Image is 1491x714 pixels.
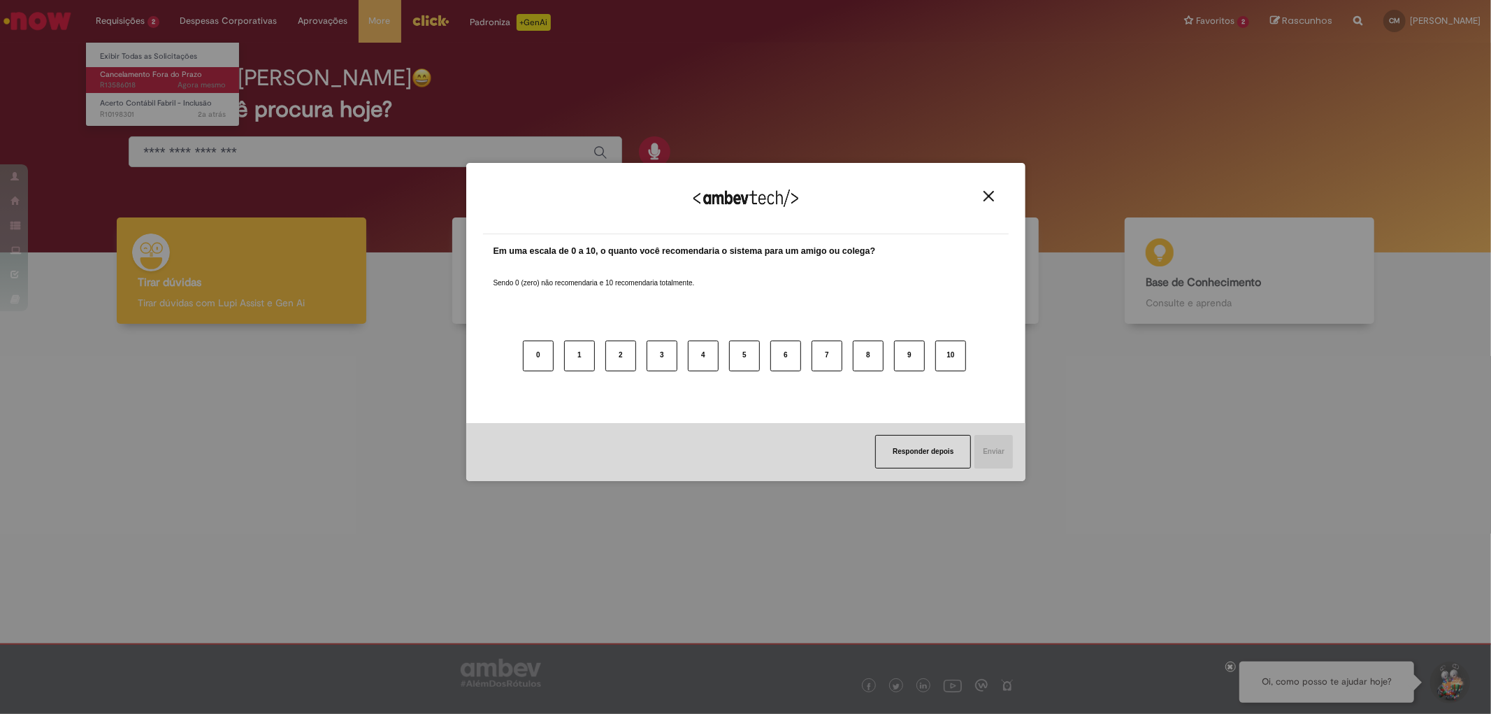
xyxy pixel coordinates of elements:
[979,190,998,202] button: Close
[688,341,719,371] button: 4
[647,341,677,371] button: 3
[894,341,925,371] button: 9
[729,341,760,371] button: 5
[770,341,801,371] button: 6
[935,341,966,371] button: 10
[564,341,595,371] button: 1
[605,341,636,371] button: 2
[812,341,842,371] button: 7
[984,191,994,201] img: Close
[853,341,884,371] button: 8
[875,435,971,469] button: Responder depois
[693,190,798,207] img: Logo Ambevtech
[494,245,876,258] label: Em uma escala de 0 a 10, o quanto você recomendaria o sistema para um amigo ou colega?
[494,262,695,288] label: Sendo 0 (zero) não recomendaria e 10 recomendaria totalmente.
[523,341,554,371] button: 0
